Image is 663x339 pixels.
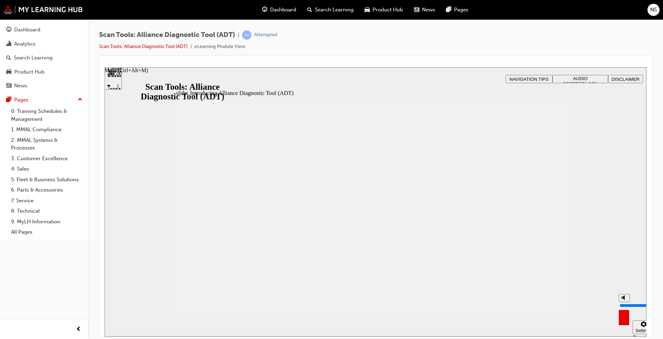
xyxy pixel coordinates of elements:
span: up-icon [78,95,83,104]
span: AUDIO PREFERENCES [459,9,493,19]
span: car-icon [365,6,370,14]
div: Attempted [254,32,277,38]
button: NAVIGATION TIPS [401,8,448,16]
button: Pages [3,94,85,106]
a: News [3,79,85,92]
div: Dashboard [14,26,40,34]
a: 5. Fleet & Business Solutions [8,174,85,185]
div: Search Learning [14,54,52,62]
div: Settings [531,261,547,266]
div: Pages [14,96,28,104]
img: mmal [3,5,83,14]
button: DashboardAnalyticsSearch LearningProduct HubNews [3,22,85,94]
a: car-iconProduct Hub [359,3,409,17]
span: Scan Tools: Alliance Diagnostic Tool (ADT) [99,31,235,39]
span: pages-icon [446,6,451,14]
div: Analytics [14,40,36,48]
button: Settings [528,253,550,267]
a: guage-iconDashboard [257,3,302,17]
button: AUDIO PREFERENCES [448,8,503,16]
a: search-iconSearch Learning [302,3,359,17]
span: search-icon [307,6,312,14]
span: pages-icon [6,97,11,103]
span: prev-icon [76,325,81,334]
a: 0. Training Schedules & Management [8,106,85,124]
a: 7. Service [8,195,85,206]
span: search-icon [6,55,11,61]
span: Pages [454,6,468,14]
span: chart-icon [6,41,11,47]
span: | [238,31,239,39]
a: All Pages [8,227,85,238]
span: Product Hub [373,6,403,14]
span: news-icon [6,83,11,89]
a: 1. MMAL Compliance [8,124,85,135]
div: miscellaneous controls [511,247,538,269]
div: Product Hub [14,68,45,76]
a: Scan Tools: Alliance Diagnostic Tool (ADT) [99,43,188,49]
li: eLearning Module View [194,43,245,51]
span: news-icon [414,6,419,14]
a: Dashboard [3,23,85,36]
a: Search Learning [3,51,85,64]
label: Zoom to fit [528,267,542,287]
a: Analytics [3,38,85,50]
a: 2. MMAL Systems & Processes [8,135,85,153]
span: learningRecordVerb_ATTEMPT-icon [242,30,251,40]
button: DISCLAIMER [503,8,538,16]
a: 9. MyLH Information [8,216,85,227]
button: NS [647,4,660,16]
a: news-iconNews [409,3,441,17]
a: 4. Sales [8,164,85,174]
span: NAVIGATION TIPS [405,9,444,14]
span: NS [650,6,657,14]
span: News [422,6,435,14]
a: Product Hub [3,66,85,78]
span: guage-icon [6,27,11,33]
a: 8. Technical [8,206,85,216]
span: DISCLAIMER [507,9,535,14]
div: News [14,82,27,90]
a: pages-iconPages [441,3,474,17]
span: Search Learning [315,6,354,14]
a: 3. Customer Excellence [8,153,85,164]
a: 6. Parts & Accessories [8,185,85,195]
span: car-icon [6,69,11,75]
span: Dashboard [270,6,296,14]
span: guage-icon [262,6,267,14]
